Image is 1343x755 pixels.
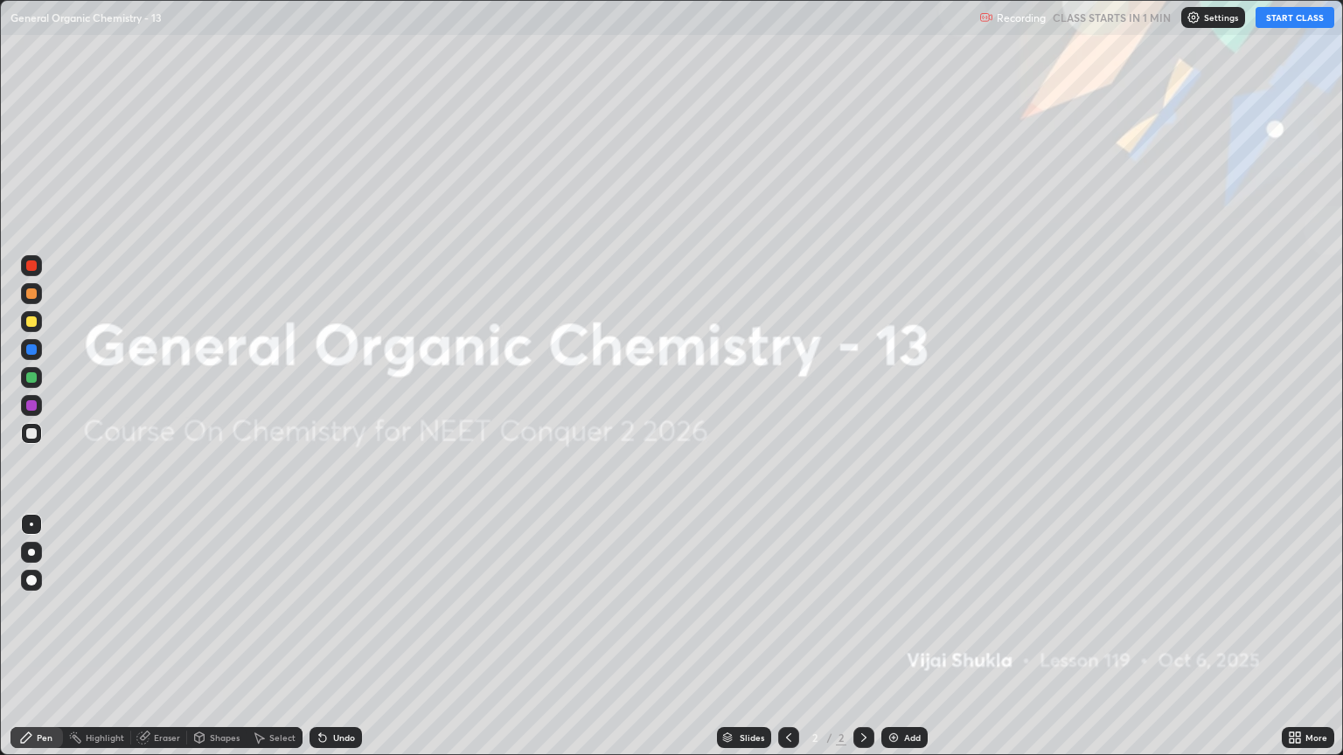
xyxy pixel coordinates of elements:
div: 2 [836,730,846,745]
div: Pen [37,733,52,742]
div: Shapes [210,733,240,742]
div: 2 [806,732,824,743]
div: / [827,732,832,743]
h5: CLASS STARTS IN 1 MIN [1053,10,1171,25]
img: class-settings-icons [1186,10,1200,24]
div: Undo [333,733,355,742]
p: Settings [1204,13,1238,22]
div: Add [904,733,921,742]
img: add-slide-button [887,731,901,745]
p: General Organic Chemistry - 13 [10,10,162,24]
p: Recording [997,11,1046,24]
div: Highlight [86,733,124,742]
div: Select [269,733,296,742]
div: Slides [740,733,764,742]
div: More [1305,733,1327,742]
div: Eraser [154,733,180,742]
img: recording.375f2c34.svg [979,10,993,24]
button: START CLASS [1256,7,1334,28]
